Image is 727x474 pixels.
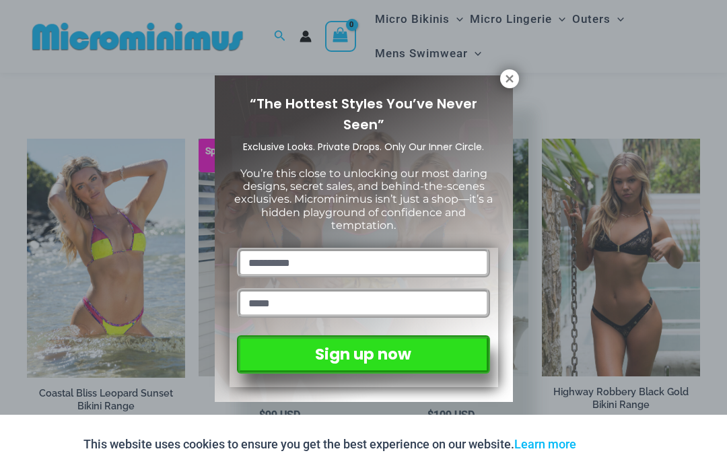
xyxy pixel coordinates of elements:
a: Learn more [514,437,576,451]
span: Exclusive Looks. Private Drops. Only Our Inner Circle. [243,140,484,154]
span: “The Hottest Styles You’ve Never Seen” [250,94,477,134]
button: Accept [586,428,644,461]
p: This website uses cookies to ensure you get the best experience on our website. [83,434,576,454]
button: Close [500,69,519,88]
span: You’re this close to unlocking our most daring designs, secret sales, and behind-the-scenes exclu... [234,167,493,232]
button: Sign up now [237,335,489,374]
